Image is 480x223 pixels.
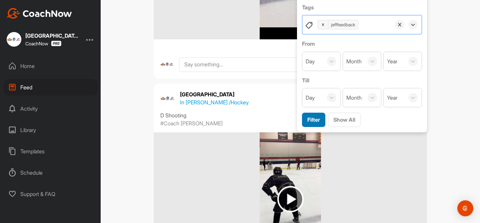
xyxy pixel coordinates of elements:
[180,98,249,106] p: In [PERSON_NAME] / Hockey
[4,122,98,138] div: Library
[4,143,98,160] div: Templates
[457,200,473,216] div: Open Intercom Messenger
[277,186,304,212] img: play
[387,57,397,65] div: Year
[4,58,98,74] div: Home
[51,41,61,46] img: CoachNow Pro
[4,79,98,96] div: Feed
[7,8,72,19] img: CoachNow
[302,76,422,84] label: Till
[387,94,397,102] div: Year
[302,113,325,127] button: Filter
[306,57,315,65] div: Day
[4,164,98,181] div: Schedule
[306,94,315,102] div: Day
[160,111,420,119] div: D Shooting
[328,19,358,30] div: jefffeedback
[7,32,21,47] img: square_8692cc337d1a7120bd0a1c19c399d9ee.jpg
[346,57,362,65] div: Month
[4,186,98,202] div: Support & FAQ
[160,57,174,71] img: avatar
[302,40,422,48] label: From
[180,90,249,98] p: [GEOGRAPHIC_DATA]
[25,41,61,46] div: CoachNow
[307,116,320,123] span: Filter
[4,100,98,117] div: Activity
[328,113,361,127] button: Show All
[160,119,223,127] p: #Coach [PERSON_NAME]
[333,116,355,123] span: Show All
[346,94,362,102] div: Month
[302,3,422,11] label: Tags
[160,91,175,106] img: avatar
[25,33,79,38] div: [GEOGRAPHIC_DATA]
